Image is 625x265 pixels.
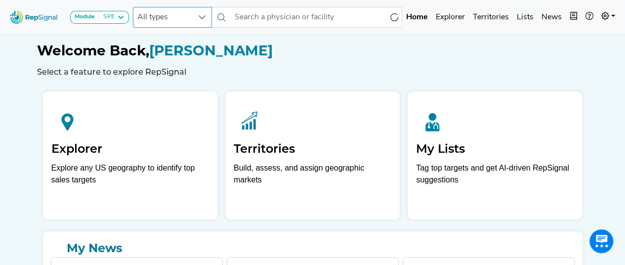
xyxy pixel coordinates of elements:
button: ModuleSPE [70,11,129,24]
a: Territories [469,7,513,27]
h2: Territories [234,142,391,156]
strong: Module [75,14,95,20]
span: All types [133,7,193,27]
h1: [PERSON_NAME] [37,43,588,59]
input: Search a physician or facility [231,7,402,28]
a: My ListsTag top targets and get AI-driven RepSignal suggestions [408,91,582,220]
button: Intel Book [566,7,582,27]
a: News [538,7,566,27]
a: Lists [513,7,538,27]
a: TerritoriesBuild, assess, and assign geographic markets [225,91,400,220]
a: My News [51,239,575,257]
div: SPE [99,13,115,21]
h2: My Lists [416,142,574,156]
a: ExplorerExplore any US geography to identify top sales targets [43,91,217,220]
p: Build, assess, and assign geographic markets [234,162,391,191]
p: Tag top targets and get AI-driven RepSignal suggestions [416,162,574,191]
h2: Explorer [51,142,209,156]
a: Home [402,7,432,27]
div: Explore any US geography to identify top sales targets [51,162,209,186]
span: Welcome Back, [37,42,149,59]
h6: Select a feature to explore RepSignal [37,67,588,77]
a: Explorer [432,7,469,27]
